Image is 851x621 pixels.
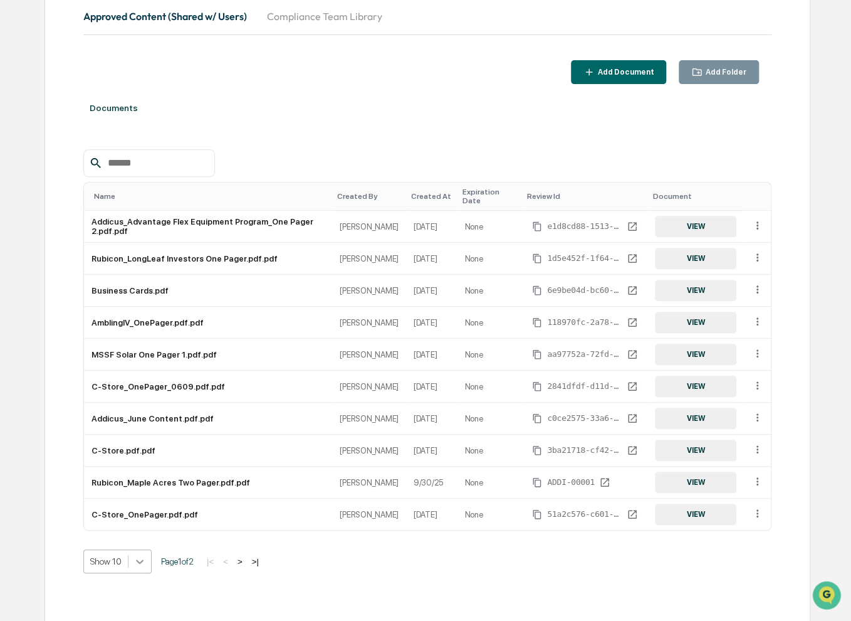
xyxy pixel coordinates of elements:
td: Rubicon_LongLeaf Investors One Pager.pdf.pdf [84,243,332,275]
span: aa97752a-72fd-403f-a0f1-7c87a7a45a3a [547,349,622,359]
a: 🖐️Preclearance [8,251,86,273]
a: View Review [625,347,640,362]
button: Copy Id [530,379,545,394]
div: Add Document [595,68,654,77]
span: 51a2c576-c601-4281-89ea-2137e277ddd2 [547,509,622,519]
button: VIEW [655,216,736,237]
td: [DATE] [406,403,457,435]
td: None [457,243,522,275]
a: View Review [625,411,640,426]
a: View Review [597,475,612,490]
div: Toggle SortBy [337,192,401,201]
span: [PERSON_NAME] [39,204,102,214]
div: 🗄️ [91,257,101,267]
span: [DATE] [111,204,137,214]
div: Toggle SortBy [94,192,327,201]
a: 🗄️Attestations [86,251,160,273]
p: How can we help? [13,26,228,46]
span: Attestations [103,256,155,268]
td: Addicus_June Content.pdf.pdf [84,403,332,435]
button: Copy Id [530,283,545,298]
span: 1d5e452f-1f64-4afb-aae6-f55cf74ba827 [547,253,622,263]
td: None [457,371,522,403]
span: Data Lookup [25,280,79,292]
td: [DATE] [406,211,457,243]
button: Copy Id [530,411,545,426]
td: [DATE] [406,243,457,275]
span: • [104,170,108,180]
td: Rubicon_Maple Acres Two Pager.pdf.pdf [84,467,332,499]
div: Toggle SortBy [754,192,766,201]
td: MSSF Solar One Pager 1.pdf.pdf [84,339,332,371]
div: 🖐️ [13,257,23,267]
td: [PERSON_NAME] [332,467,406,499]
td: [DATE] [406,435,457,467]
button: VIEW [655,344,736,365]
a: View Review [625,315,640,330]
td: Addicus_Advantage Flex Equipment Program_One Pager 2.pdf.pdf [84,211,332,243]
button: Approved Content (Shared w/ Users) [83,1,257,31]
td: [DATE] [406,307,457,339]
button: VIEW [655,504,736,525]
td: None [457,275,522,307]
span: [DATE] [111,170,137,180]
button: VIEW [655,280,736,301]
a: View Review [625,379,640,394]
button: < [219,556,232,567]
div: Toggle SortBy [652,192,739,201]
span: • [104,204,108,214]
div: Documents [83,90,771,125]
span: ADDI-00001 [547,477,595,487]
button: Start new chat [213,99,228,114]
img: Jack Rasmussen [13,158,33,178]
td: C-Store_OnePager.pdf.pdf [84,499,332,530]
button: >| [248,556,263,567]
td: None [457,435,522,467]
div: Toggle SortBy [411,192,452,201]
td: [PERSON_NAME] [332,275,406,307]
button: VIEW [655,440,736,461]
td: [PERSON_NAME] [332,243,406,275]
button: Compliance Team Library [257,1,392,31]
span: [PERSON_NAME] [39,170,102,180]
td: None [457,339,522,371]
td: [DATE] [406,275,457,307]
iframe: Open customer support [811,580,845,613]
span: Page 1 of 2 [161,556,194,566]
td: Business Cards.pdf [84,275,332,307]
button: Copy Id [530,507,545,522]
td: AmblingIV_OnePager.pdf.pdf [84,307,332,339]
td: C-Store_OnePager_0609.pdf.pdf [84,371,332,403]
button: Add Document [571,60,667,85]
td: C-Store.pdf.pdf [84,435,332,467]
button: VIEW [655,408,736,429]
div: Toggle SortBy [527,192,642,201]
span: Preclearance [25,256,81,268]
button: VIEW [655,376,736,397]
img: 8933085812038_c878075ebb4cc5468115_72.jpg [26,95,49,118]
td: [DATE] [406,499,457,530]
td: [PERSON_NAME] [332,339,406,371]
a: 🔎Data Lookup [8,275,84,297]
td: [PERSON_NAME] [332,371,406,403]
button: Copy Id [530,347,545,362]
td: None [457,499,522,530]
a: View Review [625,219,640,234]
td: [DATE] [406,371,457,403]
img: 1746055101610-c473b297-6a78-478c-a979-82029cc54cd1 [25,204,35,215]
span: 118970fc-2a78-4bb6-814e-b3b816fc716f [547,317,622,327]
div: secondary tabs example [83,1,771,31]
img: Jack Rasmussen [13,192,33,212]
button: Copy Id [530,443,545,458]
button: Copy Id [530,315,545,330]
div: Past conversations [13,139,84,149]
a: Powered byPylon [88,310,152,320]
td: None [457,307,522,339]
button: > [234,556,246,567]
div: 🔎 [13,281,23,291]
td: [PERSON_NAME] [332,307,406,339]
span: 6e9be04d-bc60-4dd1-8d16-06e7cc97c87a [547,285,622,295]
td: [PERSON_NAME] [332,403,406,435]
